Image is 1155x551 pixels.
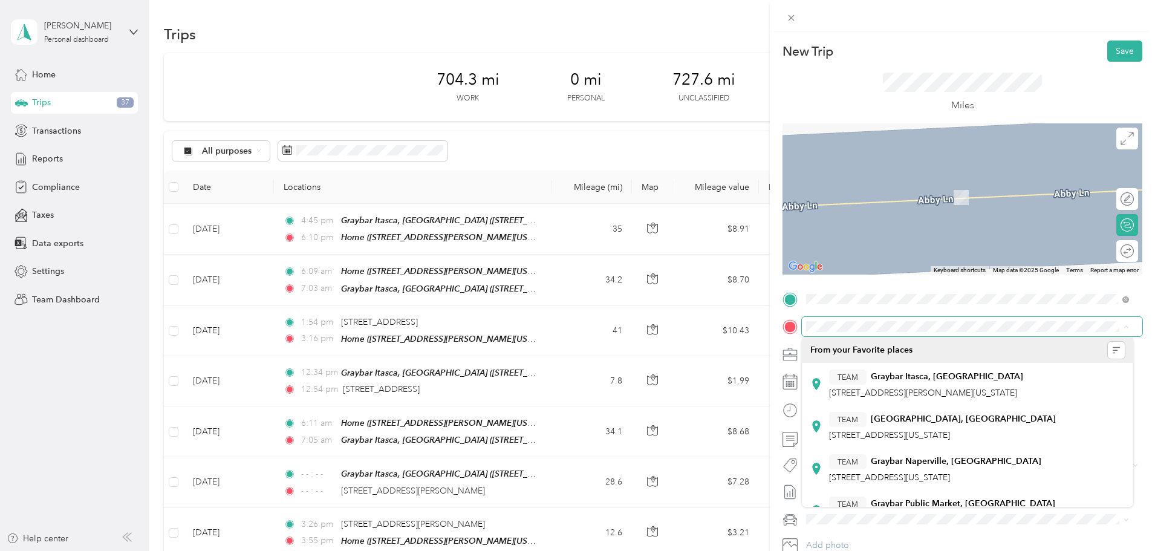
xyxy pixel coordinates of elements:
[871,413,1056,424] strong: [GEOGRAPHIC_DATA], [GEOGRAPHIC_DATA]
[829,429,950,440] span: [STREET_ADDRESS][US_STATE]
[1090,267,1139,273] a: Report a map error
[810,345,913,356] span: From your Favorite places
[1107,41,1142,62] button: Save
[1087,483,1155,551] iframe: Everlance-gr Chat Button Frame
[829,472,950,482] span: [STREET_ADDRESS][US_STATE]
[934,266,986,275] button: Keyboard shortcuts
[829,369,867,384] button: TEAM
[838,371,858,382] span: TEAM
[829,454,867,469] button: TEAM
[829,411,867,426] button: TEAM
[782,43,833,60] p: New Trip
[838,413,858,424] span: TEAM
[838,498,858,509] span: TEAM
[951,98,974,113] p: Miles
[993,267,1059,273] span: Map data ©2025 Google
[829,496,867,511] button: TEAM
[871,371,1023,382] strong: Graybar Itasca, [GEOGRAPHIC_DATA]
[786,259,825,275] a: Open this area in Google Maps (opens a new window)
[786,259,825,275] img: Google
[1066,267,1083,273] a: Terms (opens in new tab)
[871,455,1041,466] strong: Graybar Naperville, [GEOGRAPHIC_DATA]
[829,387,1017,397] span: [STREET_ADDRESS][PERSON_NAME][US_STATE]
[871,498,1055,509] strong: Graybar Public Market, [GEOGRAPHIC_DATA]
[838,455,858,466] span: TEAM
